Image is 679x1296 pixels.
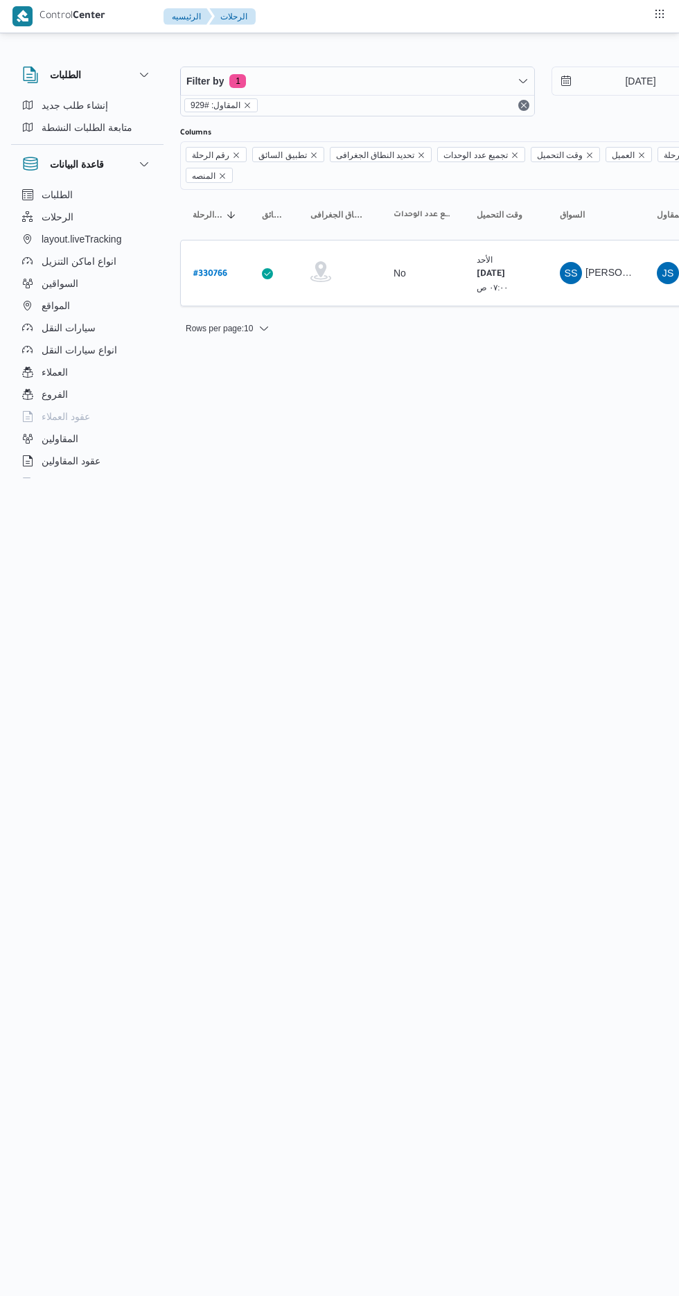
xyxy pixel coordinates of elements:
button: الفروع [17,383,158,405]
button: العملاء [17,361,158,383]
span: تحديد النطاق الجغرافى [336,148,415,163]
small: الأحد [477,255,493,264]
button: وقت التحميل [471,204,540,226]
button: layout.liveTracking [17,228,158,250]
button: Remove تجميع عدد الوحدات from selection in this group [511,151,519,159]
span: المقاولين [42,430,78,447]
button: انواع سيارات النقل [17,339,158,361]
button: الرحلات [209,8,256,25]
span: وقت التحميل [531,147,600,162]
span: المنصه [192,168,215,184]
span: Rows per page : 10 [186,320,253,337]
span: العميل [606,147,652,162]
span: تحديد النطاق الجغرافى [310,209,369,220]
span: 1 active filters [229,74,246,88]
b: [DATE] [477,270,505,279]
button: تطبيق السائق [256,204,291,226]
button: الطلبات [17,184,158,206]
button: Filter by1 active filters [181,67,534,95]
button: الطلبات [22,67,152,83]
button: انواع اماكن التنزيل [17,250,158,272]
span: تحديد النطاق الجغرافى [330,147,432,162]
span: رقم الرحلة [186,147,247,162]
button: Remove العميل from selection in this group [637,151,646,159]
span: الطلبات [42,186,73,203]
button: قاعدة البيانات [22,156,152,173]
span: تجميع عدد الوحدات [443,148,508,163]
span: العملاء [42,364,68,380]
div: Jmal Sbhai Said Ahmad [657,262,679,284]
span: الفروع [42,386,68,403]
span: تجميع عدد الوحدات [394,209,452,220]
span: وقت التحميل [537,148,583,163]
span: إنشاء طلب جديد [42,97,108,114]
button: Remove رقم الرحلة from selection in this group [232,151,240,159]
span: رقم الرحلة; Sorted in descending order [193,209,223,220]
span: وقت التحميل [477,209,522,220]
button: السواقين [17,272,158,295]
span: انواع اماكن التنزيل [42,253,116,270]
span: الرحلات [42,209,73,225]
span: المقاول: #929 [191,99,240,112]
span: العميل [612,148,635,163]
span: تطبيق السائق [252,147,324,162]
button: اجهزة التليفون [17,472,158,494]
span: [PERSON_NAME] [585,267,665,278]
span: layout.liveTracking [42,231,121,247]
span: المقاول: #929 [184,98,258,112]
div: الطلبات [11,94,164,144]
span: اجهزة التليفون [42,475,99,491]
span: المواقع [42,297,70,314]
b: # 330766 [193,270,227,279]
span: تجميع عدد الوحدات [437,147,525,162]
button: الرحلات [17,206,158,228]
span: السواق [560,209,585,220]
span: عقود المقاولين [42,453,100,469]
button: Remove المنصه from selection in this group [218,172,227,180]
small: ٠٧:٠٠ ص [477,283,509,292]
button: Remove تطبيق السائق from selection in this group [310,151,318,159]
button: المواقع [17,295,158,317]
a: #330766 [193,264,227,283]
button: remove selected entity [243,101,252,110]
div: Slah Said Abadalaziam Qasam [560,262,582,284]
span: انواع سيارات النقل [42,342,117,358]
span: SS [564,262,577,284]
span: سيارات النقل [42,319,96,336]
button: إنشاء طلب جديد [17,94,158,116]
button: سيارات النقل [17,317,158,339]
label: Columns [180,128,211,139]
span: تطبيق السائق [262,209,285,220]
button: تحديد النطاق الجغرافى [305,204,374,226]
button: Remove وقت التحميل from selection in this group [585,151,594,159]
span: المنصه [186,168,233,183]
span: عقود العملاء [42,408,90,425]
h3: الطلبات [50,67,81,83]
button: Rows per page:10 [180,320,275,337]
button: السواق [554,204,637,226]
span: السواقين [42,275,78,292]
button: الرئيسيه [164,8,212,25]
button: عقود العملاء [17,405,158,428]
button: متابعة الطلبات النشطة [17,116,158,139]
button: المقاولين [17,428,158,450]
button: Remove [515,97,532,114]
span: Filter by [186,73,224,89]
div: No [394,267,406,279]
span: رقم الرحلة [192,148,229,163]
span: تطبيق السائق [258,148,306,163]
div: قاعدة البيانات [11,184,164,484]
span: متابعة الطلبات النشطة [42,119,132,136]
button: Remove تحديد النطاق الجغرافى from selection in this group [417,151,425,159]
span: JS [662,262,674,284]
button: رقم الرحلةSorted in descending order [187,204,242,226]
b: Center [73,11,105,22]
h3: قاعدة البيانات [50,156,104,173]
img: X8yXhbKr1z7QwAAAABJRU5ErkJggg== [12,6,33,26]
svg: Sorted in descending order [226,209,237,220]
button: عقود المقاولين [17,450,158,472]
